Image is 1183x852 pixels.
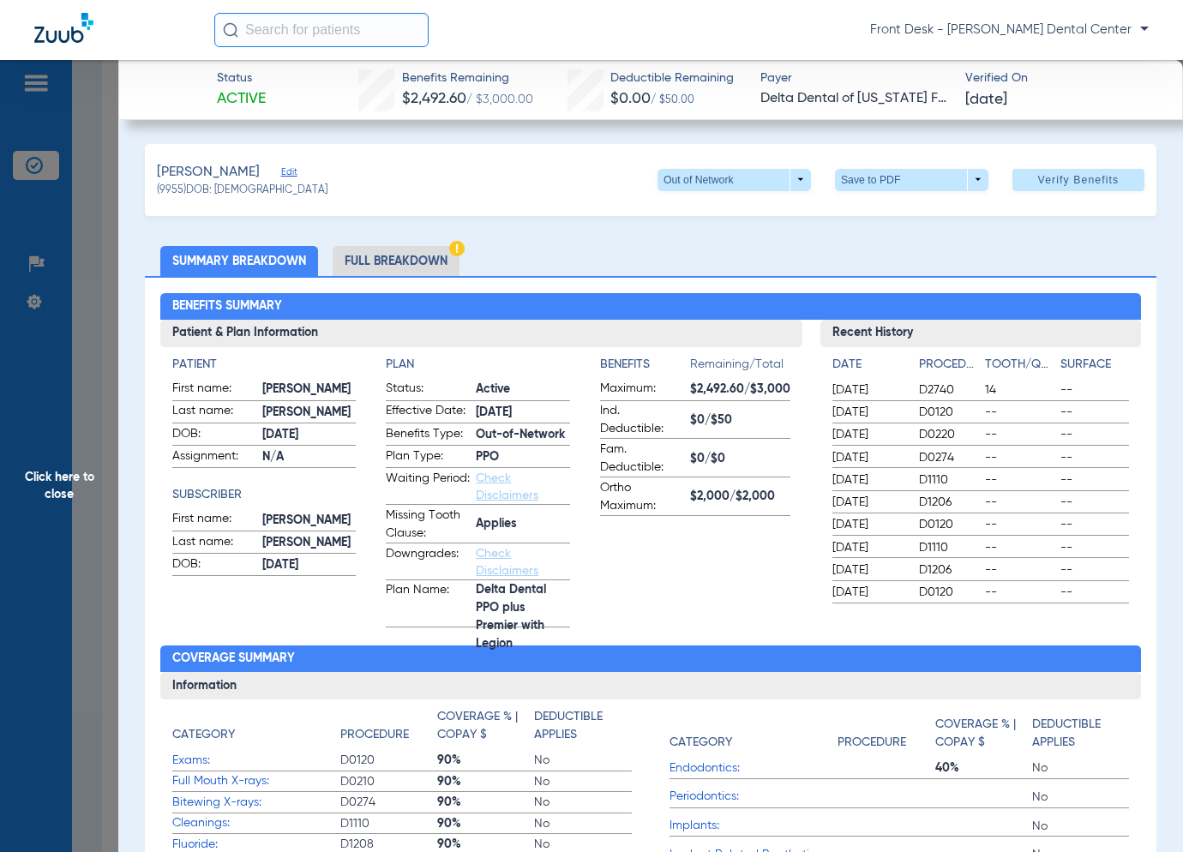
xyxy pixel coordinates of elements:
h4: Procedure [838,734,906,752]
span: -- [1060,584,1130,601]
span: -- [985,539,1054,556]
span: Waiting Period: [386,470,470,504]
app-breakdown-title: Category [670,708,838,758]
span: D0274 [919,449,980,466]
h4: Surface [1060,356,1130,374]
app-breakdown-title: Category [172,708,340,750]
span: [PERSON_NAME] [262,512,357,530]
h4: Plan [386,356,570,374]
span: $2,000/$2,000 [690,488,790,506]
span: First name: [172,380,256,400]
span: Plan Name: [386,581,470,627]
span: [DATE] [832,516,904,533]
span: D1110 [919,471,980,489]
app-breakdown-title: Deductible Applies [534,708,631,750]
span: Verified On [965,69,1155,87]
span: D0120 [340,752,437,769]
span: Out-of-Network [476,426,570,444]
span: Status [217,69,266,87]
span: -- [985,494,1054,511]
span: $2,492.60/$3,000 [690,381,790,399]
span: Periodontics: [670,788,838,806]
h4: Procedure [340,726,409,744]
span: -- [1060,539,1130,556]
span: $0/$50 [690,411,790,429]
span: No [1032,759,1129,777]
span: DOB: [172,555,256,576]
span: No [534,773,631,790]
span: N/A [262,448,357,466]
span: [PERSON_NAME] [157,162,260,183]
span: Ortho Maximum: [600,479,684,515]
span: -- [985,426,1054,443]
span: [DATE] [832,404,904,421]
app-breakdown-title: Date [832,356,904,380]
span: Endodontics: [670,759,838,777]
span: -- [985,516,1054,533]
span: -- [985,449,1054,466]
h4: Date [832,356,904,374]
span: [DATE] [262,426,357,444]
span: D0120 [919,516,980,533]
span: 90% [437,773,534,790]
span: [PERSON_NAME] [262,404,357,422]
span: No [1032,789,1129,806]
span: 90% [437,794,534,811]
span: First name: [172,510,256,531]
span: $0.00 [610,91,651,106]
span: No [1032,818,1129,835]
span: Implants: [670,817,838,835]
span: [DATE] [965,89,1007,111]
span: [PERSON_NAME] [262,534,357,552]
h3: Recent History [820,320,1142,347]
span: D0274 [340,794,437,811]
span: [DATE] [832,584,904,601]
span: [DATE] [832,426,904,443]
span: D1110 [340,815,437,832]
span: Applies [476,515,570,533]
span: -- [985,584,1054,601]
app-breakdown-title: Procedure [919,356,980,380]
span: [DATE] [832,539,904,556]
span: -- [1060,381,1130,399]
span: (9955) DOB: [DEMOGRAPHIC_DATA] [157,183,327,199]
span: -- [1060,494,1130,511]
h3: Patient & Plan Information [160,320,802,347]
span: Delta Dental PPO plus Premier with Legion [476,609,570,627]
span: 90% [437,752,534,769]
app-breakdown-title: Deductible Applies [1032,708,1129,758]
span: Missing Tooth Clause: [386,507,470,543]
h2: Coverage Summary [160,645,1142,673]
span: Maximum: [600,380,684,400]
h4: Category [172,726,235,744]
span: [PERSON_NAME] [262,381,357,399]
span: No [534,752,631,769]
span: -- [1060,561,1130,579]
app-breakdown-title: Coverage % | Copay $ [437,708,534,750]
li: Summary Breakdown [160,246,318,276]
span: -- [1060,471,1130,489]
span: [DATE] [832,449,904,466]
span: Last name: [172,402,256,423]
span: D0120 [919,404,980,421]
span: D2740 [919,381,980,399]
h4: Benefits [600,356,690,374]
button: Out of Network [658,169,811,191]
span: Benefits Type: [386,425,470,446]
h4: Deductible Applies [1032,716,1120,752]
span: [DATE] [832,561,904,579]
img: Search Icon [223,22,238,38]
span: Cleanings: [172,814,340,832]
span: PPO [476,448,570,466]
span: Fam. Deductible: [600,441,684,477]
span: Delta Dental of [US_STATE] Federal [760,88,950,110]
span: Deductible Remaining [610,69,734,87]
img: Hazard [449,241,465,256]
span: 40% [935,759,1032,777]
span: -- [985,404,1054,421]
h3: Information [160,672,1142,699]
h4: Subscriber [172,486,357,504]
h4: Patient [172,356,357,374]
